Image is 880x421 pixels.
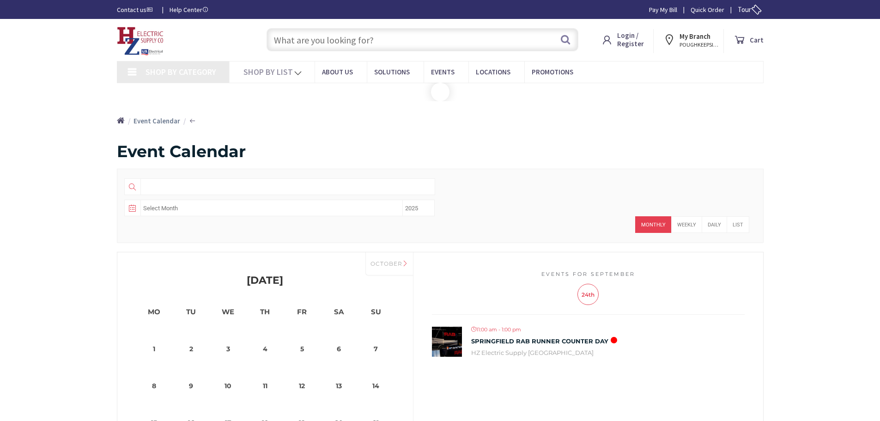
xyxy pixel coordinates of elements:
dt: 6 [321,330,358,367]
span: Shop By List [243,67,293,77]
a: Springfield RAB Runner Counter Day [471,338,608,345]
div: 11:00 am - 1:00 pm [432,327,745,332]
span: About Us [322,67,353,76]
div: My Branch POUGHKEEPSIE, [GEOGRAPHIC_DATA] [663,31,715,48]
dt: 1 [136,330,173,367]
dt: WE [210,293,247,330]
span: Locations [476,67,510,76]
strong: Cart [750,31,764,48]
dt: 4 [247,330,284,367]
span: Monthly [635,216,672,233]
a: Login / Register [601,31,644,48]
span: Weekly [671,216,702,233]
span: Daily [702,216,727,233]
dt: 10 [210,367,247,404]
dt: MO [136,293,173,330]
dt: TH [247,293,284,330]
dt: FR [284,293,321,330]
dt: 8 [136,367,173,404]
dt: 5 [284,330,321,367]
dt: 14 [358,367,394,404]
div: HZ Electric Supply [GEOGRAPHIC_DATA] [432,349,745,357]
dt: 7 [358,330,394,367]
span: Shop By Category [146,67,216,77]
span: Events [431,67,455,76]
img: HZ Electric Supply [117,27,164,55]
dt: 13 [321,367,358,404]
dt: 11 [247,367,284,404]
span: Solutions [374,67,410,76]
strong: My Branch [680,32,710,41]
a: Quick Order [691,5,724,14]
dt: SA [321,293,358,330]
span: Promotions [532,67,573,76]
input: What are you looking for? [267,28,578,51]
a: Contact us [117,5,155,14]
h6: Events for September [432,271,745,277]
h3: 24th [577,284,599,305]
span: List [727,216,749,233]
dt: 9 [173,367,210,404]
span: Tour [738,5,761,14]
span: POUGHKEEPSIE, [GEOGRAPHIC_DATA] [680,41,719,49]
dt: TU [173,293,210,330]
strong: Event Calendar [134,116,180,125]
dt: 12 [284,367,321,404]
dt: 2 [173,330,210,367]
h2: Event Calendar [117,143,764,159]
a: Cart [733,31,764,48]
dt: 3 [210,330,247,367]
dt: SU [358,293,394,330]
h2: [DATE] [136,275,394,286]
span: Login / Register [617,31,644,48]
a: Pay My Bill [649,5,677,14]
a: Help Center [170,5,209,14]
